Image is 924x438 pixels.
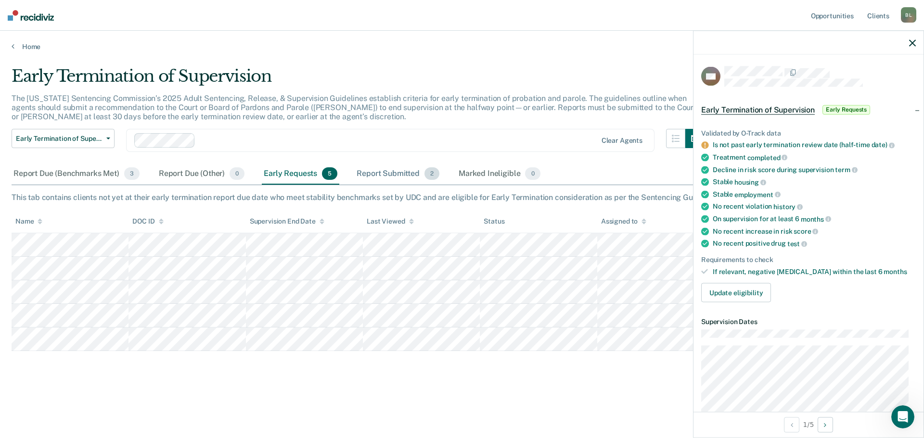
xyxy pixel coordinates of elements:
[15,217,42,225] div: Name
[12,42,912,51] a: Home
[891,405,914,428] iframe: Intercom live chat
[901,7,916,23] div: B L
[701,283,771,302] button: Update eligibility
[801,215,831,223] span: months
[713,202,916,211] div: No recent violation
[322,167,337,180] span: 5
[794,227,818,235] span: score
[12,94,696,121] p: The [US_STATE] Sentencing Commission’s 2025 Adult Sentencing, Release, & Supervision Guidelines e...
[713,227,916,236] div: No recent increase in risk
[693,94,924,125] div: Early Termination of SupervisionEarly Requests
[355,163,441,185] div: Report Submitted
[12,66,705,94] div: Early Termination of Supervision
[713,267,916,275] div: If relevant, negative [MEDICAL_DATA] within the last 6
[835,166,857,174] span: term
[701,318,916,326] dt: Supervision Dates
[601,217,646,225] div: Assigned to
[484,217,504,225] div: Status
[157,163,246,185] div: Report Due (Other)
[713,239,916,248] div: No recent positive drug
[713,190,916,199] div: Stable
[734,190,780,198] span: employment
[713,153,916,162] div: Treatment
[822,105,870,114] span: Early Requests
[713,141,916,150] div: Is not past early termination review date (half-time date)
[884,267,907,275] span: months
[713,165,916,174] div: Decline in risk score during supervision
[132,217,163,225] div: DOC ID
[16,135,103,143] span: Early Termination of Supervision
[734,178,766,186] span: housing
[787,240,807,248] span: test
[701,105,815,114] span: Early Termination of Supervision
[713,215,916,224] div: On supervision for at least 6
[12,193,912,202] div: This tab contains clients not yet at their early termination report due date who meet stability b...
[262,163,339,185] div: Early Requests
[784,417,799,432] button: Previous Opportunity
[747,153,788,161] span: completed
[701,255,916,263] div: Requirements to check
[8,10,54,21] img: Recidiviz
[367,217,413,225] div: Last Viewed
[250,217,324,225] div: Supervision End Date
[713,178,916,187] div: Stable
[424,167,439,180] span: 2
[230,167,244,180] span: 0
[124,167,140,180] span: 3
[701,129,916,137] div: Validated by O-Track data
[693,412,924,437] div: 1 / 5
[12,163,141,185] div: Report Due (Benchmarks Met)
[773,203,803,211] span: history
[602,137,642,145] div: Clear agents
[525,167,540,180] span: 0
[818,417,833,432] button: Next Opportunity
[457,163,542,185] div: Marked Ineligible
